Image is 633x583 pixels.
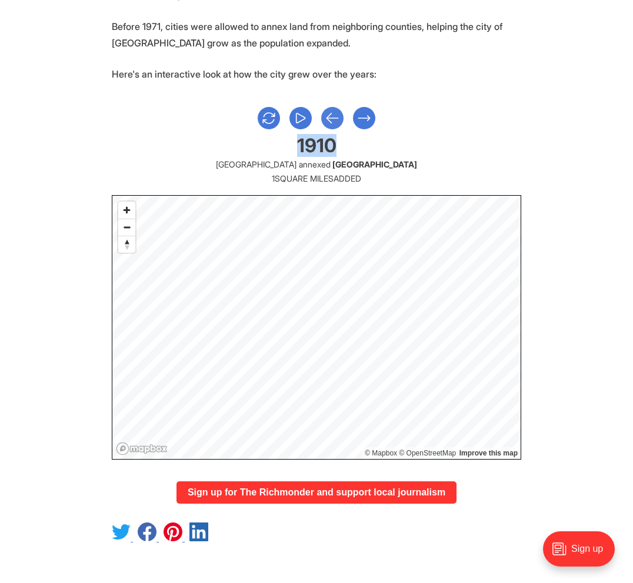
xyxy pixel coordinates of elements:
button: Reset bearing to north [118,236,135,253]
span: [GEOGRAPHIC_DATA] annexed [216,159,331,169]
iframe: portal-trigger [533,525,633,583]
button: Next Slide [353,107,375,129]
button: Previous Slide [321,107,344,129]
a: Mapbox logo [116,442,168,455]
button: Zoom out [118,219,135,236]
a: Improve this map [459,449,518,457]
a: Sign up for The Richmonder and support local journalism [176,481,457,504]
button: Restart Animation [258,107,280,129]
a: Mapbox [365,449,397,457]
p: Here's an interactive look at how the city grew over the years: [112,66,521,82]
button: Play [289,107,312,129]
a: OpenStreetMap [399,449,456,457]
button: Zoom in [118,202,135,219]
canvas: Map [112,196,522,460]
div: 1 square miles added [112,172,521,186]
p: Before 1971, cities were allowed to annex land from neighboring counties, helping the city of [GE... [112,18,521,51]
div: 1910 [112,139,521,153]
div: [GEOGRAPHIC_DATA] [112,158,521,172]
